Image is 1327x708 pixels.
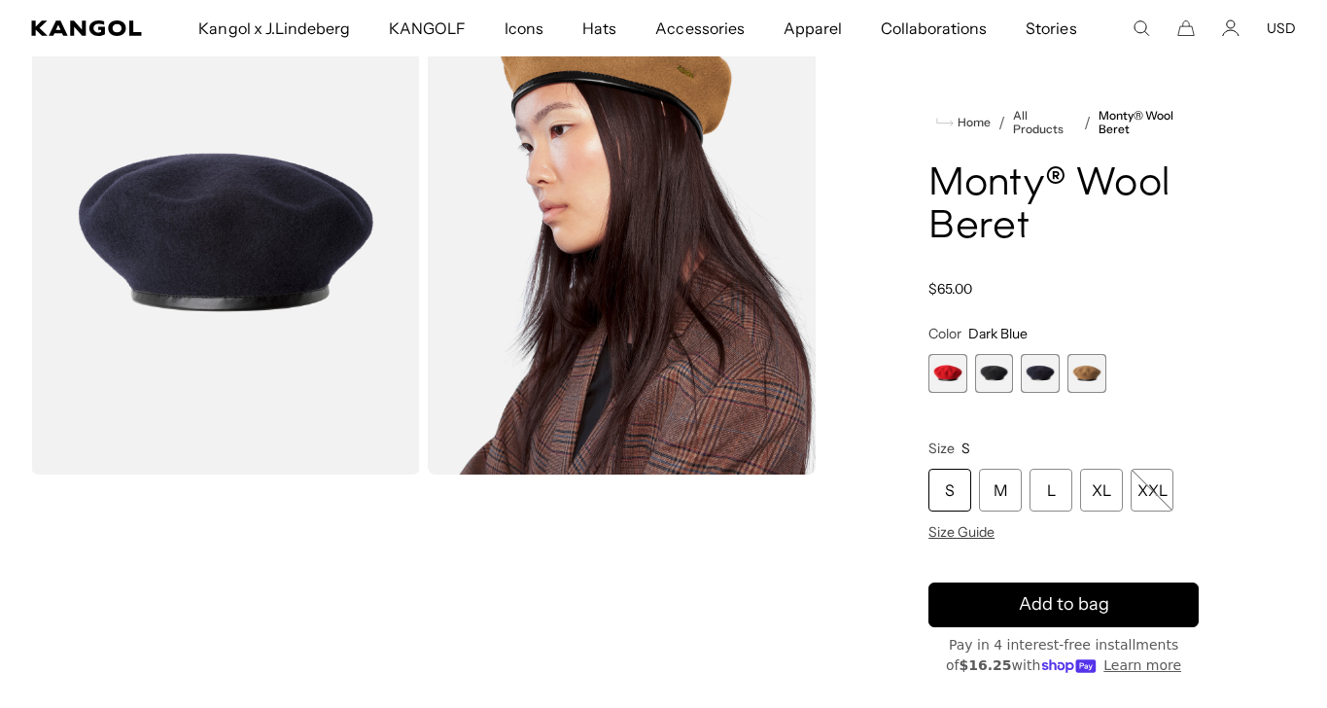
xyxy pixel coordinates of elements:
[954,116,991,129] span: Home
[979,469,1022,512] div: M
[975,354,1014,393] label: Black
[1177,19,1195,37] button: Cart
[1067,354,1106,393] label: Wood
[1076,111,1091,134] li: /
[1021,354,1060,393] div: 3 of 4
[928,440,955,457] span: Size
[928,354,967,393] div: 1 of 4
[928,583,1199,627] button: Add to bag
[1013,109,1075,136] a: All Products
[1222,19,1240,37] a: Account
[968,325,1028,342] span: Dark Blue
[1067,354,1106,393] div: 4 of 4
[928,325,961,342] span: Color
[1019,591,1109,618] span: Add to bag
[961,440,970,457] span: S
[928,469,971,512] div: S
[1131,469,1173,512] div: XXL
[1133,19,1150,37] summary: Search here
[975,354,1014,393] div: 2 of 4
[1030,469,1072,512] div: L
[1099,109,1199,136] a: Monty® Wool Beret
[928,109,1199,136] nav: breadcrumbs
[928,163,1199,249] h1: Monty® Wool Beret
[928,280,972,298] span: $65.00
[1267,19,1296,37] button: USD
[1021,354,1060,393] label: Dark Blue
[928,523,995,541] span: Size Guide
[928,354,967,393] label: Red
[991,111,1005,134] li: /
[31,20,143,36] a: Kangol
[936,114,991,131] a: Home
[1080,469,1123,512] div: XL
